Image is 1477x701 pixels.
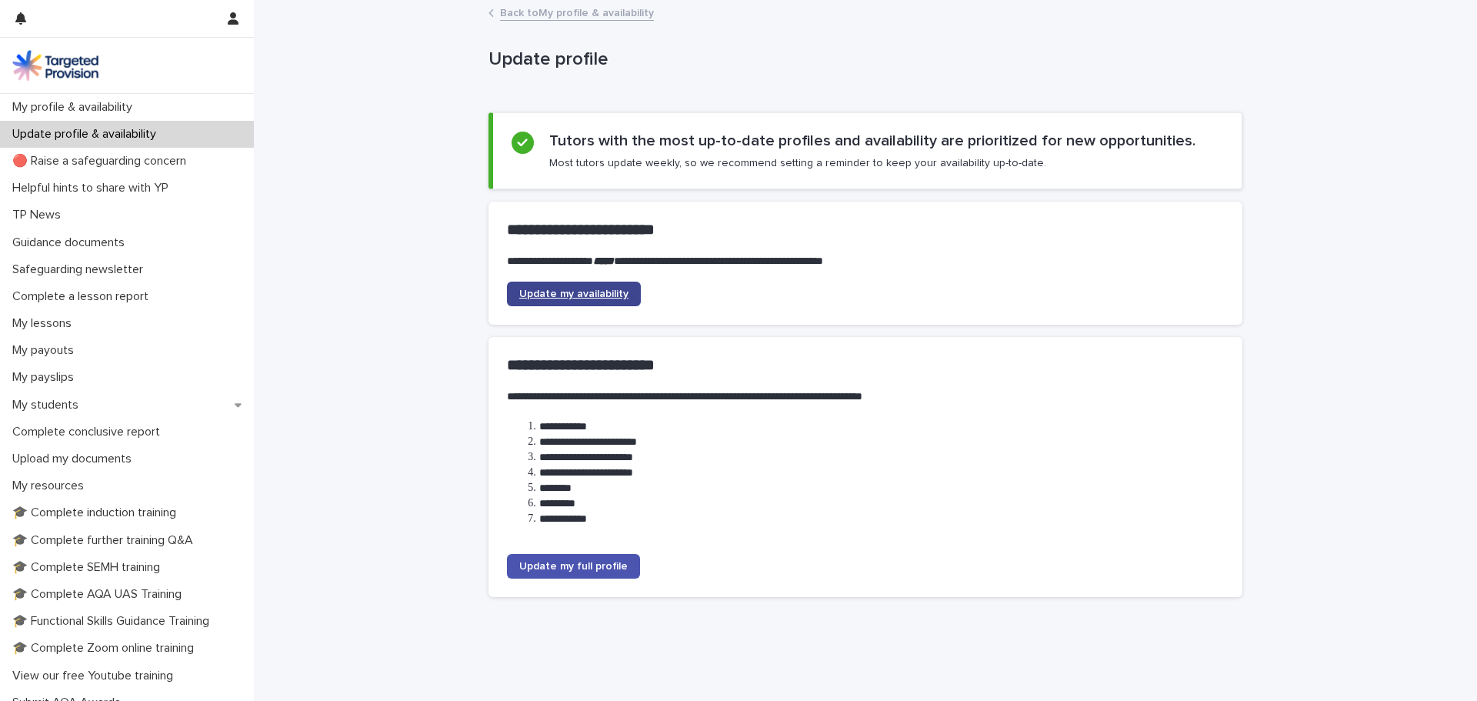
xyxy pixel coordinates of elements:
[549,156,1046,170] p: Most tutors update weekly, so we recommend setting a reminder to keep your availability up-to-date.
[6,533,205,548] p: 🎓 Complete further training Q&A
[6,398,91,412] p: My students
[6,641,206,656] p: 🎓 Complete Zoom online training
[519,561,628,572] span: Update my full profile
[6,425,172,439] p: Complete conclusive report
[6,587,194,602] p: 🎓 Complete AQA UAS Training
[6,154,198,169] p: 🔴 Raise a safeguarding concern
[6,614,222,629] p: 🎓 Functional Skills Guidance Training
[500,3,654,21] a: Back toMy profile & availability
[6,669,185,683] p: View our free Youtube training
[507,282,641,306] a: Update my availability
[6,262,155,277] p: Safeguarding newsletter
[6,208,73,222] p: TP News
[6,181,181,195] p: Helpful hints to share with YP
[6,343,86,358] p: My payouts
[6,560,172,575] p: 🎓 Complete SEMH training
[12,50,98,81] img: M5nRWzHhSzIhMunXDL62
[6,506,188,520] p: 🎓 Complete induction training
[507,554,640,579] a: Update my full profile
[6,370,86,385] p: My payslips
[549,132,1195,150] h2: Tutors with the most up-to-date profiles and availability are prioritized for new opportunities.
[6,127,168,142] p: Update profile & availability
[6,289,161,304] p: Complete a lesson report
[6,100,145,115] p: My profile & availability
[519,289,628,299] span: Update my availability
[6,235,137,250] p: Guidance documents
[488,48,1236,71] p: Update profile
[6,452,144,466] p: Upload my documents
[6,479,96,493] p: My resources
[6,316,84,331] p: My lessons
